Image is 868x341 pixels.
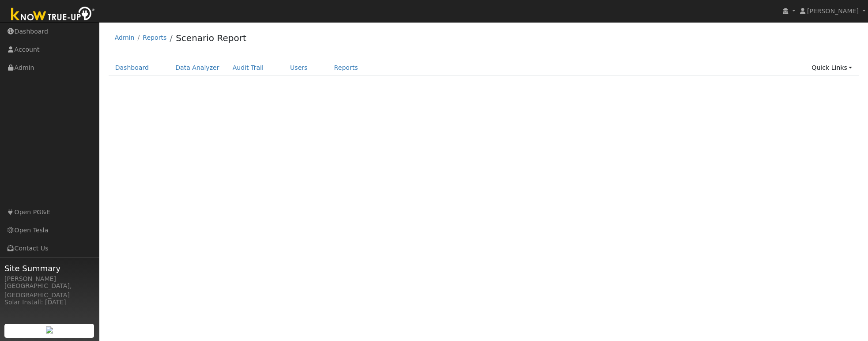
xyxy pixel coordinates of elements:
a: Quick Links [805,60,859,76]
a: Dashboard [109,60,156,76]
span: Site Summary [4,262,94,274]
div: [GEOGRAPHIC_DATA], [GEOGRAPHIC_DATA] [4,281,94,300]
span: [PERSON_NAME] [807,8,859,15]
a: Data Analyzer [169,60,226,76]
a: Scenario Report [176,33,246,43]
a: Reports [143,34,166,41]
a: Audit Trail [226,60,270,76]
div: [PERSON_NAME] [4,274,94,284]
a: Users [283,60,314,76]
a: Admin [115,34,135,41]
img: Know True-Up [7,5,99,25]
a: Reports [328,60,365,76]
div: Solar Install: [DATE] [4,298,94,307]
img: retrieve [46,326,53,333]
